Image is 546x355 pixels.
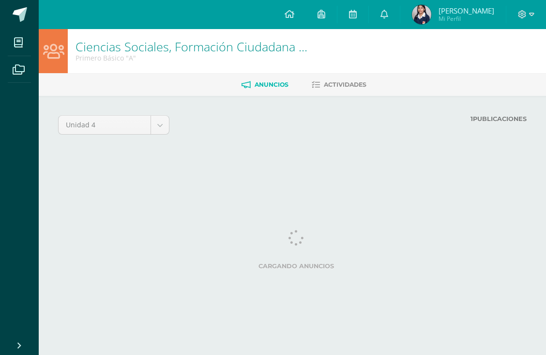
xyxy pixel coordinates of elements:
label: Publicaciones [257,115,527,123]
span: [PERSON_NAME] [439,6,494,15]
img: 8961583368e2b0077117dd0b5a1d1231.png [412,5,431,24]
span: Unidad 4 [66,116,143,134]
h1: Ciencias Sociales, Formación Ciudadana e Interculturalidad [76,40,309,53]
span: Anuncios [255,81,288,88]
a: Unidad 4 [59,116,169,134]
a: Anuncios [242,77,288,93]
a: Ciencias Sociales, Formación Ciudadana e Interculturalidad [76,38,399,55]
a: Actividades [312,77,366,93]
strong: 1 [470,115,473,123]
label: Cargando anuncios [62,262,531,270]
span: Actividades [324,81,366,88]
span: Mi Perfil [439,15,494,23]
div: Primero Básico 'A' [76,53,309,62]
